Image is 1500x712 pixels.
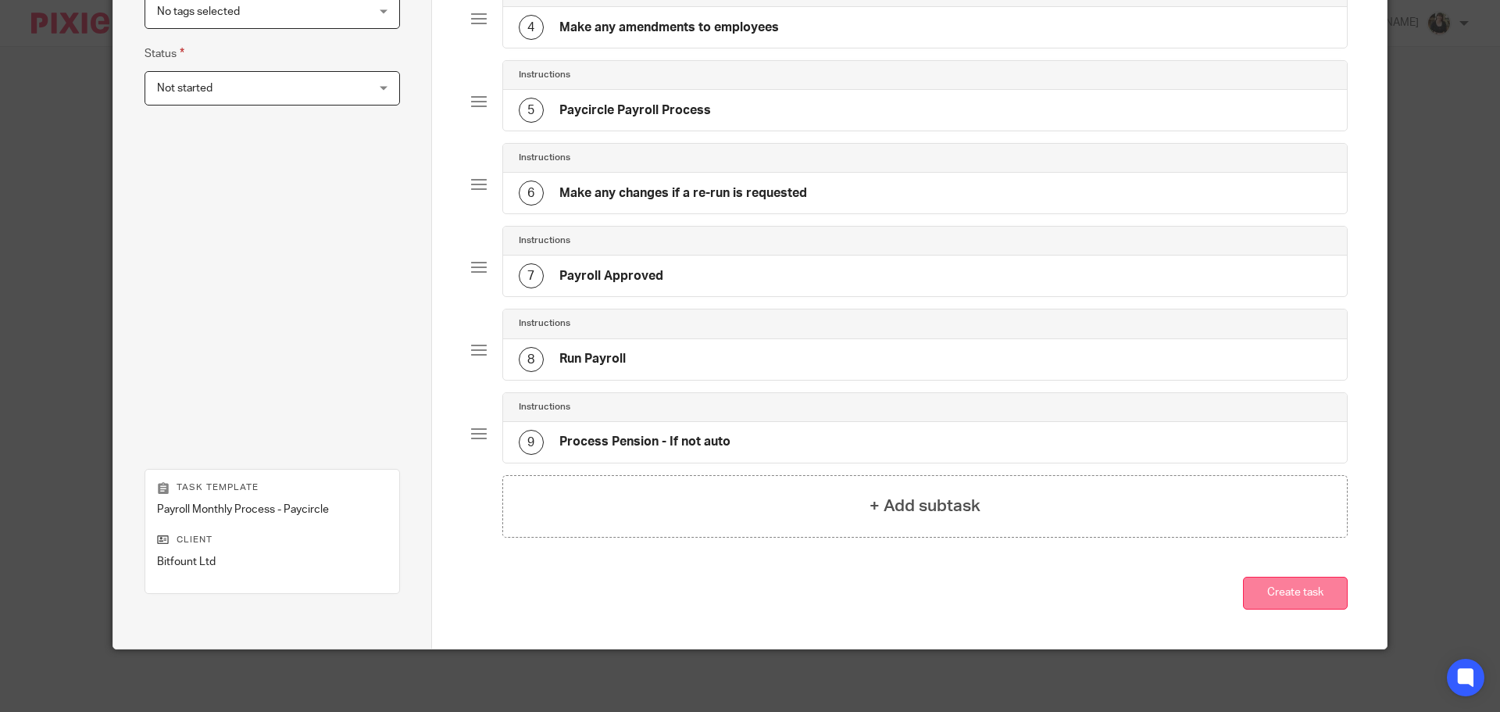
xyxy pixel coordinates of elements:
label: Status [145,45,184,63]
h4: Payroll Approved [559,268,663,284]
h4: Run Payroll [559,351,626,367]
div: 5 [519,98,544,123]
h4: Make any amendments to employees [559,20,779,36]
h4: Instructions [519,234,570,247]
span: Not started [157,83,212,94]
p: Payroll Monthly Process - Paycircle [157,502,387,517]
div: 4 [519,15,544,40]
button: Create task [1243,577,1348,610]
h4: Process Pension - If not auto [559,434,730,450]
h4: Instructions [519,401,570,413]
div: 7 [519,263,544,288]
p: Bitfount Ltd [157,554,387,570]
h4: + Add subtask [870,494,980,518]
div: 6 [519,181,544,206]
div: 8 [519,347,544,372]
p: Task template [157,481,387,494]
h4: Make any changes if a re-run is requested [559,185,807,202]
h4: Instructions [519,69,570,81]
h4: Instructions [519,152,570,164]
h4: Paycircle Payroll Process [559,102,711,119]
div: 9 [519,430,544,455]
p: Client [157,534,387,546]
span: No tags selected [157,6,240,17]
h4: Instructions [519,317,570,330]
